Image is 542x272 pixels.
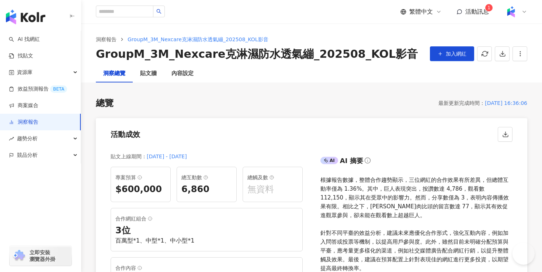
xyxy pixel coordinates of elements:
[17,64,32,81] span: 資源庫
[9,136,14,141] span: rise
[94,35,118,43] a: 洞察報告
[115,183,166,196] div: $600,000
[446,51,466,57] span: 加入網紅
[140,69,157,78] div: 貼文牆
[409,8,433,16] span: 繁體中文
[320,157,338,164] div: AI
[115,225,298,237] div: 3 位
[6,10,45,24] img: logo
[513,243,535,265] iframe: Help Scout Beacon - Open
[115,173,166,182] div: 專案預算
[29,249,55,262] span: 立即安裝 瀏覽器外掛
[247,183,298,196] div: 無資料
[156,9,161,14] span: search
[181,173,232,182] div: 總互動數
[485,99,527,107] div: [DATE] 16:36:06
[111,129,140,139] div: 活動成效
[128,36,268,42] span: GroupM_3M_Nexcare克淋濕防水透氣繃_202508_KOL影音
[9,119,38,126] a: 洞察報告
[12,250,26,262] img: chrome extension
[430,46,474,61] button: 加入網紅
[171,69,194,78] div: 內容設定
[111,152,147,161] div: 貼文上線期間 ：
[17,130,38,147] span: 趨勢分析
[96,46,418,62] div: GroupM_3M_Nexcare克淋濕防水透氣繃_202508_KOL影音
[17,147,38,163] span: 競品分析
[487,5,490,10] span: 1
[9,85,67,93] a: 效益預測報告BETA
[181,183,232,196] div: 6,860
[9,36,40,43] a: searchAI 找網紅
[485,4,493,11] sup: 1
[247,173,298,182] div: 總觸及數
[103,69,125,78] div: 洞察總覽
[115,237,298,245] div: 百萬型*1、中型*1、中小型*1
[9,102,38,109] a: 商案媒合
[340,156,363,165] div: AI 摘要
[147,152,187,161] div: [DATE] - [DATE]
[96,97,114,110] div: 總覽
[504,5,518,19] img: Kolr%20app%20icon%20%281%29.png
[438,99,485,107] div: 最新更新完成時間 ：
[10,246,72,266] a: chrome extension立即安裝 瀏覽器外掛
[9,52,33,60] a: 找貼文
[115,214,298,223] div: 合作網紅組合
[320,155,513,170] div: AIAI 摘要
[465,8,489,15] span: 活動訊息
